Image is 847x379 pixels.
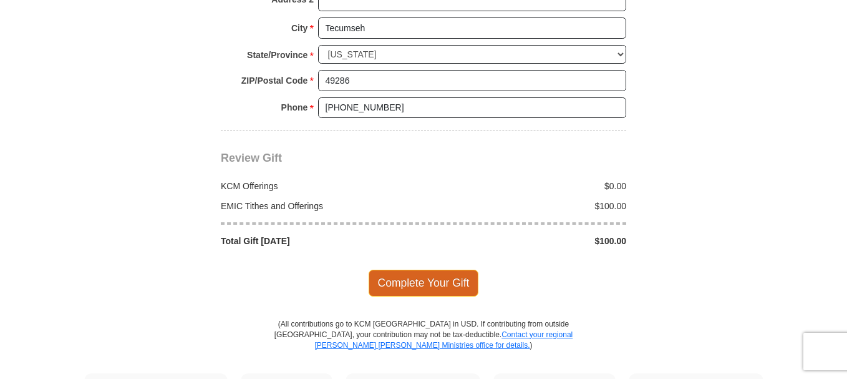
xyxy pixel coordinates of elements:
div: EMIC Tithes and Offerings [215,200,424,212]
div: Total Gift [DATE] [215,235,424,247]
strong: ZIP/Postal Code [241,72,308,89]
p: (All contributions go to KCM [GEOGRAPHIC_DATA] in USD. If contributing from outside [GEOGRAPHIC_D... [274,319,573,373]
div: $100.00 [423,200,633,212]
strong: Phone [281,99,308,116]
strong: State/Province [247,46,307,64]
strong: City [291,19,307,37]
div: KCM Offerings [215,180,424,192]
div: $0.00 [423,180,633,192]
span: Review Gift [221,152,282,164]
a: Contact your regional [PERSON_NAME] [PERSON_NAME] Ministries office for details. [314,330,573,350]
span: Complete Your Gift [369,270,479,296]
div: $100.00 [423,235,633,247]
